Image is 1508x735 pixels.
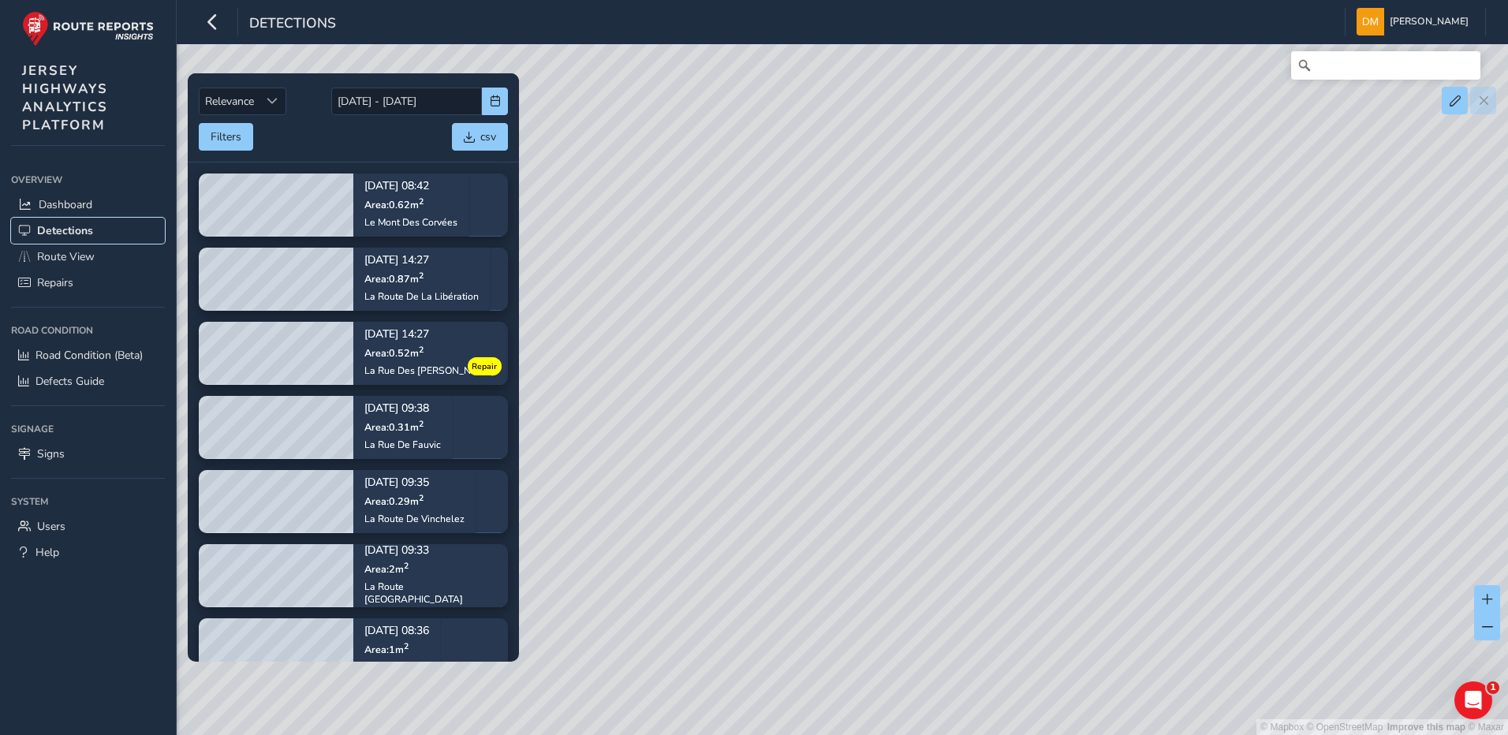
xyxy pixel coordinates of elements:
[37,446,65,461] span: Signs
[22,11,154,47] img: rr logo
[11,539,165,565] a: Help
[37,519,65,534] span: Users
[364,513,465,525] div: La Route De Vinchelez
[364,643,409,656] span: Area: 1 m
[404,640,409,652] sup: 2
[39,197,92,212] span: Dashboard
[419,196,424,207] sup: 2
[37,223,93,238] span: Detections
[404,560,409,572] sup: 2
[452,123,508,151] button: csv
[11,417,165,441] div: Signage
[11,342,165,368] a: Road Condition (Beta)
[364,330,495,341] p: [DATE] 14:27
[364,438,441,451] div: La Rue De Fauvic
[11,319,165,342] div: Road Condition
[249,13,336,35] span: Detections
[364,494,424,508] span: Area: 0.29 m
[364,216,457,229] div: Le Mont Des Corvées
[1291,51,1480,80] input: Search
[1357,8,1474,35] button: [PERSON_NAME]
[37,249,95,264] span: Route View
[364,198,424,211] span: Area: 0.62 m
[37,275,73,290] span: Repairs
[259,88,286,114] div: Sort by Date
[200,88,259,114] span: Relevance
[364,420,424,434] span: Area: 0.31 m
[419,270,424,282] sup: 2
[11,218,165,244] a: Detections
[364,346,424,360] span: Area: 0.52 m
[11,270,165,296] a: Repairs
[364,256,479,267] p: [DATE] 14:27
[472,360,497,373] span: Repair
[364,272,424,285] span: Area: 0.87 m
[11,368,165,394] a: Defects Guide
[364,181,457,192] p: [DATE] 08:42
[1454,681,1492,719] iframe: Intercom live chat
[1357,8,1384,35] img: diamond-layout
[364,661,429,673] div: Esplanade
[364,290,479,303] div: La Route De La Libération
[35,374,104,389] span: Defects Guide
[419,344,424,356] sup: 2
[364,404,441,415] p: [DATE] 09:38
[11,168,165,192] div: Overview
[1390,8,1469,35] span: [PERSON_NAME]
[364,546,497,557] p: [DATE] 09:33
[11,513,165,539] a: Users
[480,129,496,144] span: csv
[364,626,429,637] p: [DATE] 08:36
[364,562,409,576] span: Area: 2 m
[364,478,465,489] p: [DATE] 09:35
[22,62,108,134] span: JERSEY HIGHWAYS ANALYTICS PLATFORM
[35,348,143,363] span: Road Condition (Beta)
[35,545,59,560] span: Help
[419,492,424,504] sup: 2
[11,192,165,218] a: Dashboard
[419,418,424,430] sup: 2
[1487,681,1499,694] span: 1
[199,123,253,151] button: Filters
[11,441,165,467] a: Signs
[11,490,165,513] div: System
[364,364,495,377] div: La Rue Des [PERSON_NAME]
[364,580,497,606] div: La Route [GEOGRAPHIC_DATA]
[11,244,165,270] a: Route View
